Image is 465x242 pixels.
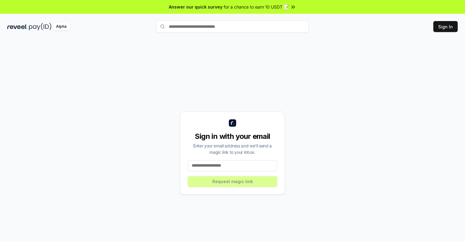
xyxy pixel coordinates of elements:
[53,23,70,31] div: Alpha
[7,23,28,31] img: reveel_dark
[29,23,51,31] img: pay_id
[224,4,289,10] span: for a chance to earn 10 USDT 📝
[433,21,458,32] button: Sign In
[188,143,277,155] div: Enter your email address and we’ll send a magic link to your inbox.
[188,132,277,141] div: Sign in with your email
[169,4,222,10] span: Answer our quick survey
[229,119,236,127] img: logo_small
